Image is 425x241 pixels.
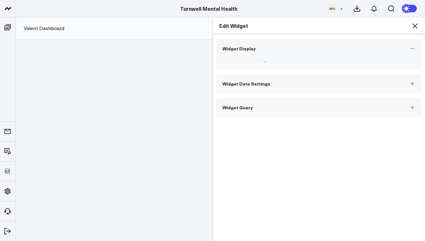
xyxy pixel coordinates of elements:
button: Widget Date Settings [216,74,422,93]
a: Turnwell Mental Health [180,5,237,12]
span: + [340,6,343,11]
button: + [338,5,345,12]
button: Widget Query [216,98,422,117]
button: Widget Display [216,39,422,58]
span: Widget Query [222,105,253,110]
span: Widget Date Settings [222,81,270,86]
div: MQ [328,5,336,12]
div: Loading widget data [222,58,416,63]
span: Widget Display [222,46,256,51]
h2: Edit Widget [219,22,419,29]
